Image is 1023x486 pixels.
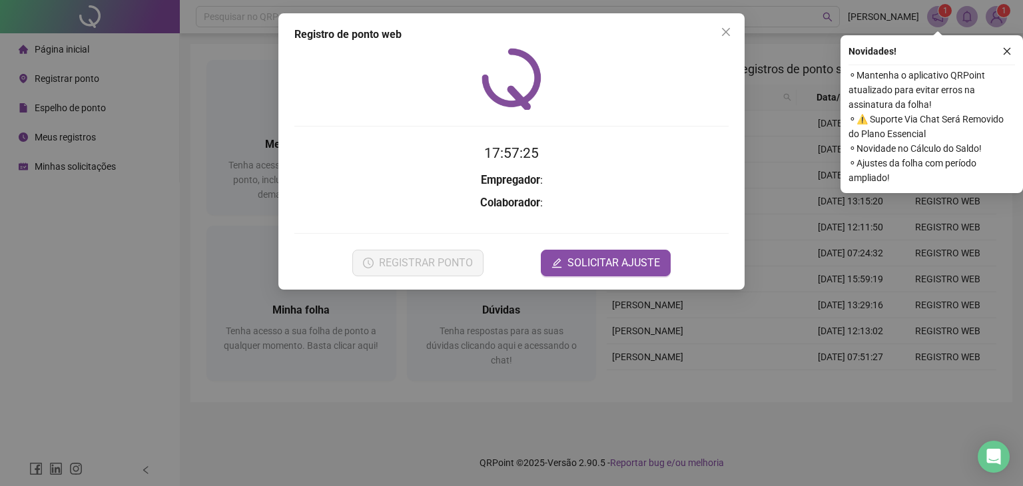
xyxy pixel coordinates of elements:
[484,145,539,161] time: 17:57:25
[294,172,729,189] h3: :
[849,44,896,59] span: Novidades !
[294,194,729,212] h3: :
[715,21,737,43] button: Close
[849,112,1015,141] span: ⚬ ⚠️ Suporte Via Chat Será Removido do Plano Essencial
[978,441,1010,473] div: Open Intercom Messenger
[541,250,671,276] button: editSOLICITAR AJUSTE
[481,174,540,186] strong: Empregador
[551,258,562,268] span: edit
[482,48,541,110] img: QRPoint
[849,156,1015,185] span: ⚬ Ajustes da folha com período ampliado!
[849,68,1015,112] span: ⚬ Mantenha o aplicativo QRPoint atualizado para evitar erros na assinatura da folha!
[849,141,1015,156] span: ⚬ Novidade no Cálculo do Saldo!
[294,27,729,43] div: Registro de ponto web
[352,250,484,276] button: REGISTRAR PONTO
[721,27,731,37] span: close
[567,255,660,271] span: SOLICITAR AJUSTE
[1002,47,1012,56] span: close
[480,196,540,209] strong: Colaborador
